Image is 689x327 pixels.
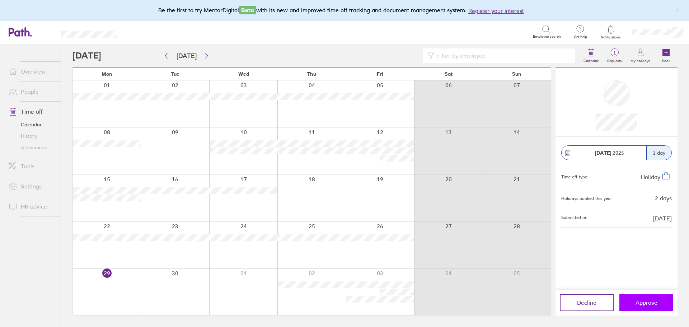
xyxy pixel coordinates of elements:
span: Submitted on [561,215,587,221]
span: [DATE] [653,215,672,221]
button: [DATE] [171,50,202,62]
span: Fri [377,71,383,77]
a: People [3,84,61,99]
a: Book [655,44,678,67]
button: Decline [560,294,614,311]
a: Overview [3,64,61,79]
div: 2 days [655,195,672,201]
strong: [DATE] [595,150,611,156]
label: My holidays [626,57,655,63]
div: Time off type [561,172,587,180]
a: Time off [3,104,61,119]
div: Be the first to try MentorDigital with its new and improved time off tracking and document manage... [158,6,531,15]
span: Decline [577,299,596,306]
span: Approve [636,299,657,306]
button: Register your interest [468,6,524,15]
button: Approve [619,294,673,311]
span: Wed [238,71,249,77]
a: Calendar [579,44,603,67]
a: Allowances [3,142,61,153]
div: Search [136,28,154,35]
span: Tue [171,71,179,77]
span: Holiday [641,173,660,181]
span: 1 [603,50,626,56]
span: Mon [102,71,112,77]
a: Tools [3,159,61,173]
label: Calendar [579,57,603,63]
label: Book [658,57,675,63]
div: Holidays booked this year [561,196,612,201]
a: HR advice [3,199,61,214]
a: 1Requests [603,44,626,67]
span: Employee search [533,34,561,39]
span: 2025 [595,150,624,156]
a: Settings [3,179,61,193]
span: Get help [569,35,592,39]
input: Filter by employee [434,49,571,62]
a: History [3,130,61,142]
div: 1 day [646,146,671,160]
span: Notifications [599,35,623,39]
span: Sun [512,71,521,77]
a: Notifications [599,24,623,39]
span: Thu [307,71,316,77]
a: My holidays [626,44,655,67]
label: Requests [603,57,626,63]
span: Sat [445,71,453,77]
a: Calendar [3,119,61,130]
span: Beta [239,6,256,14]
